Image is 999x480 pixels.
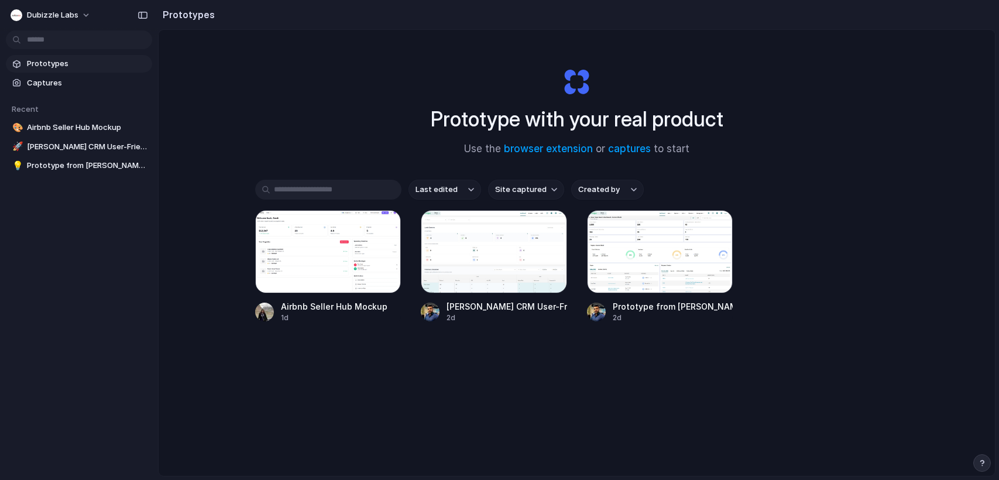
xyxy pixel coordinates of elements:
[447,300,567,313] div: [PERSON_NAME] CRM User-Friendly Dashboard
[12,159,20,173] div: 💡
[578,184,620,196] span: Created by
[495,184,547,196] span: Site captured
[27,9,78,21] span: Dubizzle Labs
[447,313,567,323] div: 2d
[6,157,152,174] a: 💡Prototype from [PERSON_NAME] CRM Dashboard
[6,55,152,73] a: Prototypes
[416,184,458,196] span: Last edited
[608,143,651,155] a: captures
[613,313,733,323] div: 2d
[27,77,147,89] span: Captures
[27,58,147,70] span: Prototypes
[11,160,22,172] button: 💡
[421,210,567,323] a: Jarvis CRM User-Friendly Dashboard[PERSON_NAME] CRM User-Friendly Dashboard2d
[6,6,97,25] button: Dubizzle Labs
[281,300,387,313] div: Airbnb Seller Hub Mockup
[158,8,215,22] h2: Prototypes
[488,180,564,200] button: Site captured
[12,140,20,153] div: 🚀
[11,141,22,153] button: 🚀
[27,141,147,153] span: [PERSON_NAME] CRM User-Friendly Dashboard
[27,160,147,172] span: Prototype from [PERSON_NAME] CRM Dashboard
[408,180,481,200] button: Last edited
[571,180,644,200] button: Created by
[6,138,152,156] a: 🚀[PERSON_NAME] CRM User-Friendly Dashboard
[504,143,593,155] a: browser extension
[27,122,147,133] span: Airbnb Seller Hub Mockup
[431,104,723,135] h1: Prototype with your real product
[6,74,152,92] a: Captures
[464,142,689,157] span: Use the or to start
[613,300,733,313] div: Prototype from [PERSON_NAME] CRM Dashboard
[281,313,387,323] div: 1d
[11,122,22,133] button: 🎨
[587,210,733,323] a: Prototype from Jarvis CRM DashboardPrototype from [PERSON_NAME] CRM Dashboard2d
[255,210,401,323] a: Airbnb Seller Hub MockupAirbnb Seller Hub Mockup1d
[12,121,20,135] div: 🎨
[12,104,39,114] span: Recent
[6,119,152,136] a: 🎨Airbnb Seller Hub Mockup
